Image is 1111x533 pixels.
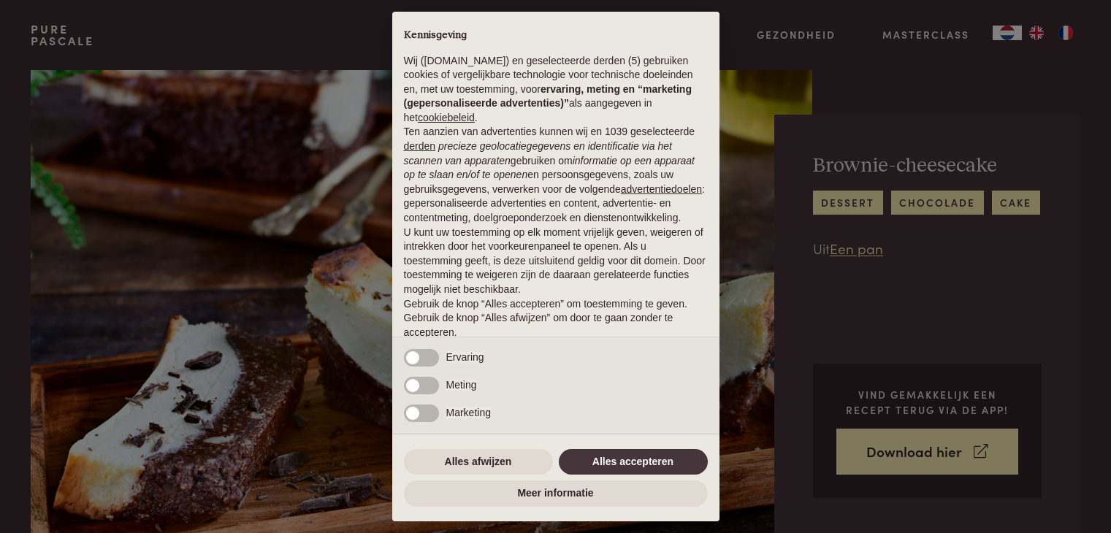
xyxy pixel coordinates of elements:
span: Meting [446,379,477,391]
strong: ervaring, meting en “marketing (gepersonaliseerde advertenties)” [404,83,692,110]
h2: Kennisgeving [404,29,708,42]
p: U kunt uw toestemming op elk moment vrijelijk geven, weigeren of intrekken door het voorkeurenpan... [404,226,708,297]
p: Wij ([DOMAIN_NAME]) en geselecteerde derden (5) gebruiken cookies of vergelijkbare technologie vo... [404,54,708,126]
span: Ervaring [446,351,484,363]
button: Alles accepteren [559,449,708,475]
em: informatie op een apparaat op te slaan en/of te openen [404,155,695,181]
a: cookiebeleid [418,112,475,123]
p: Gebruik de knop “Alles accepteren” om toestemming te geven. Gebruik de knop “Alles afwijzen” om d... [404,297,708,340]
p: Ten aanzien van advertenties kunnen wij en 1039 geselecteerde gebruiken om en persoonsgegevens, z... [404,125,708,225]
button: derden [404,139,436,154]
button: advertentiedoelen [621,183,702,197]
span: Marketing [446,407,491,418]
button: Meer informatie [404,480,708,507]
button: Alles afwijzen [404,449,553,475]
em: precieze geolocatiegegevens en identificatie via het scannen van apparaten [404,140,672,166]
